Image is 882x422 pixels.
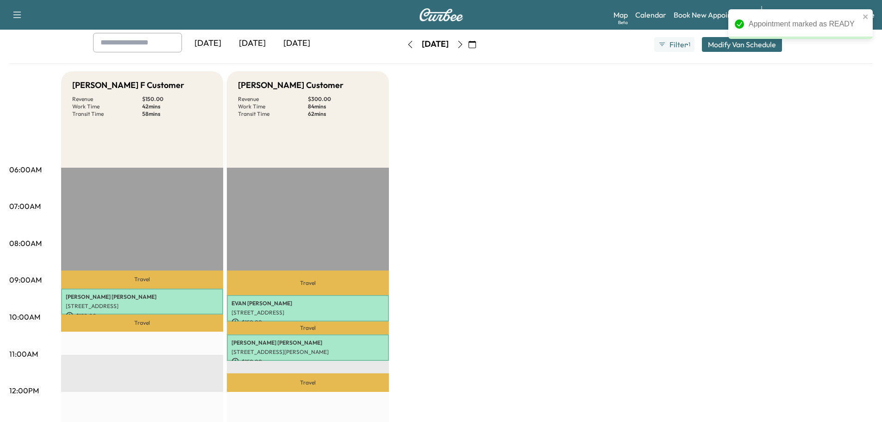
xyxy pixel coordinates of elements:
div: [DATE] [186,33,230,54]
p: 84 mins [308,103,378,110]
p: [PERSON_NAME] [PERSON_NAME] [231,339,384,346]
p: 62 mins [308,110,378,118]
div: [DATE] [230,33,275,54]
div: [DATE] [422,38,449,50]
p: 08:00AM [9,238,42,249]
span: 1 [688,41,690,48]
h5: [PERSON_NAME] F Customer [72,79,184,92]
button: Modify Van Schedule [702,37,782,52]
p: EVAN [PERSON_NAME] [231,300,384,307]
div: Beta [618,19,628,26]
p: 07:00AM [9,201,41,212]
p: 58 mins [142,110,212,118]
p: Travel [227,271,389,296]
p: [STREET_ADDRESS] [66,302,219,310]
p: [PERSON_NAME] [PERSON_NAME] [66,293,219,301]
img: Curbee Logo [419,8,463,21]
p: Revenue [238,95,308,103]
p: 09:00AM [9,274,42,285]
h5: [PERSON_NAME] Customer [238,79,344,92]
p: Travel [227,373,389,392]
a: Calendar [635,9,666,20]
button: close [863,13,869,20]
p: 11:00AM [9,348,38,359]
span: Filter [669,39,686,50]
p: Travel [61,315,223,331]
button: Filter●1 [654,37,694,52]
p: Travel [61,271,223,289]
p: Transit Time [238,110,308,118]
p: 42 mins [142,103,212,110]
p: $ 300.00 [308,95,378,103]
span: ● [686,42,688,47]
p: [STREET_ADDRESS][PERSON_NAME] [231,348,384,356]
div: Appointment marked as READY [749,19,860,30]
p: 10:00AM [9,311,40,322]
div: [DATE] [275,33,319,54]
p: $ 150.00 [231,358,384,366]
p: Work Time [238,103,308,110]
p: 06:00AM [9,164,42,175]
p: Work Time [72,103,142,110]
p: [STREET_ADDRESS] [231,309,384,316]
a: MapBeta [613,9,628,20]
p: Revenue [72,95,142,103]
p: $ 150.00 [231,318,384,327]
a: Book New Appointment [674,9,752,20]
p: $ 150.00 [142,95,212,103]
p: Transit Time [72,110,142,118]
p: Travel [227,321,389,334]
p: $ 150.00 [66,312,219,320]
p: 12:00PM [9,385,39,396]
